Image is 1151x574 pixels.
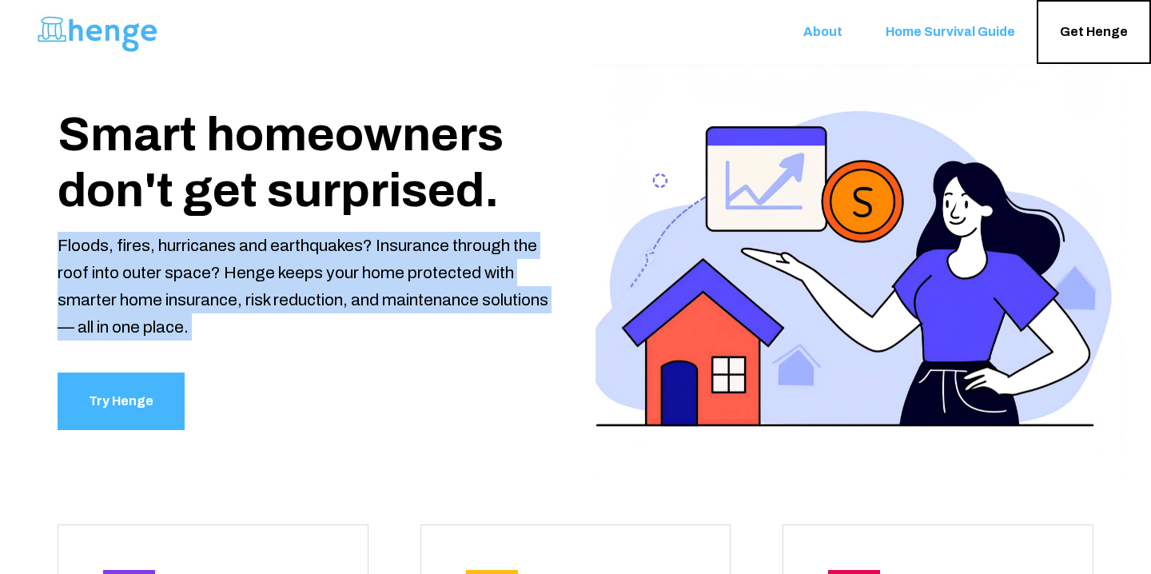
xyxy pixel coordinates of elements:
span: Try Henge [89,390,153,413]
span: Get Henge [1060,25,1128,40]
a: Try Henge [58,373,185,431]
div: Floods, fires, hurricanes and earthquakes? Insurance through the roof into outer space? Henge kee... [58,232,556,341]
img: savvy homeowner using AI tool to mitigate home risk and save money. happy 17-12-2024 at 23-12-53-1 [595,64,1121,473]
h1: Smart homeowners don't get surprised. [58,106,556,218]
span: About [803,25,842,40]
span: Home Survival Guide [886,25,1015,40]
img: Henge-Full-Logo-Blue [36,6,160,58]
